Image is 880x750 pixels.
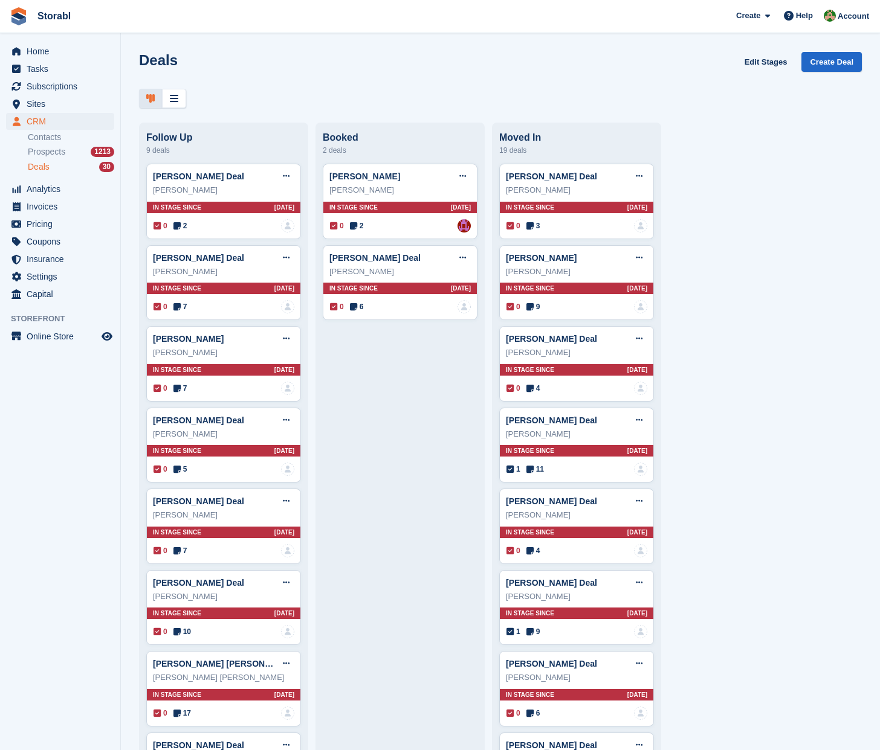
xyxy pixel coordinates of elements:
a: menu [6,60,114,77]
a: menu [6,233,114,250]
span: In stage since [153,365,201,374]
a: [PERSON_NAME] Deal [329,253,421,263]
span: 0 [506,383,520,394]
span: 6 [526,708,540,719]
span: 0 [154,220,167,231]
div: 2 deals [323,143,477,158]
span: [DATE] [274,365,294,374]
div: [PERSON_NAME] [329,184,471,196]
a: menu [6,113,114,130]
span: In stage since [153,690,201,699]
span: [DATE] [451,203,471,212]
span: Invoices [27,198,99,215]
span: Insurance [27,251,99,268]
a: [PERSON_NAME] Deal [506,415,597,425]
span: 9 [526,626,540,637]
span: Pricing [27,216,99,232]
span: In stage since [506,446,554,455]
div: [PERSON_NAME] [153,591,294,603]
span: [DATE] [627,446,647,455]
span: In stage since [153,284,201,293]
span: In stage since [153,609,201,618]
img: Eve Williams [458,219,471,232]
a: deal-assignee-blank [634,382,647,395]
span: [DATE] [274,609,294,618]
img: deal-assignee-blank [634,707,647,720]
span: [DATE] [274,284,294,293]
img: deal-assignee-blank [281,625,294,638]
div: [PERSON_NAME] [153,347,294,359]
span: 17 [173,708,191,719]
span: 2 [350,220,364,231]
span: Prospects [28,146,65,158]
span: 0 [506,301,520,312]
a: menu [6,78,114,95]
img: deal-assignee-blank [634,463,647,476]
a: [PERSON_NAME] Deal [506,659,597,668]
div: [PERSON_NAME] [506,184,647,196]
div: Follow Up [146,132,301,143]
a: Prospects 1213 [28,146,114,158]
img: deal-assignee-blank [281,463,294,476]
span: [DATE] [627,528,647,537]
a: Storabl [33,6,76,26]
span: 4 [526,383,540,394]
span: In stage since [506,609,554,618]
img: deal-assignee-blank [634,300,647,313]
div: [PERSON_NAME] [153,184,294,196]
span: Storefront [11,313,120,325]
span: 0 [154,708,167,719]
div: [PERSON_NAME] [153,428,294,440]
a: [PERSON_NAME] Deal [506,496,597,506]
span: [DATE] [627,203,647,212]
a: deal-assignee-blank [281,219,294,232]
div: [PERSON_NAME] [153,509,294,521]
div: 30 [99,162,114,172]
a: Contacts [28,132,114,143]
span: Deals [28,161,50,173]
span: Tasks [27,60,99,77]
div: [PERSON_NAME] [506,671,647,684]
img: deal-assignee-blank [458,300,471,313]
a: menu [6,181,114,197]
h1: Deals [139,52,178,68]
a: [PERSON_NAME] [153,334,224,344]
span: Home [27,43,99,60]
span: Coupons [27,233,99,250]
span: Help [796,10,813,22]
span: Sites [27,95,99,112]
a: menu [6,95,114,112]
span: Settings [27,268,99,285]
a: menu [6,198,114,215]
span: [DATE] [451,284,471,293]
img: deal-assignee-blank [634,544,647,557]
a: menu [6,328,114,345]
img: deal-assignee-blank [634,219,647,232]
span: 1 [506,464,520,475]
div: [PERSON_NAME] [506,428,647,440]
span: [DATE] [274,446,294,455]
span: 0 [154,383,167,394]
span: [DATE] [627,690,647,699]
a: [PERSON_NAME] [329,171,400,181]
span: 0 [506,220,520,231]
a: menu [6,268,114,285]
span: In stage since [329,203,378,212]
span: In stage since [506,284,554,293]
a: menu [6,43,114,60]
span: 3 [526,220,540,231]
div: [PERSON_NAME] [506,266,647,278]
img: deal-assignee-blank [634,625,647,638]
span: Account [838,10,869,22]
span: 6 [350,301,364,312]
span: In stage since [153,203,201,212]
div: Moved In [499,132,654,143]
a: Create Deal [801,52,862,72]
a: deal-assignee-blank [281,300,294,313]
